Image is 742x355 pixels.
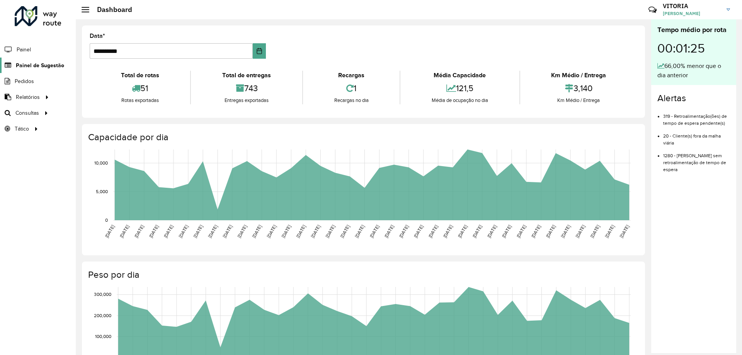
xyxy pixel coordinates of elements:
li: 20 - Cliente(s) fora da malha viária [663,127,730,146]
div: 3,140 [522,80,635,97]
span: [PERSON_NAME] [663,10,721,17]
text: [DATE] [442,224,453,239]
text: [DATE] [413,224,424,239]
text: [DATE] [148,224,159,239]
text: [DATE] [222,224,233,239]
text: [DATE] [486,224,497,239]
h4: Capacidade por dia [88,132,637,143]
text: 300,000 [94,292,111,297]
div: 743 [193,80,300,97]
span: Painel de Sugestão [16,61,64,70]
div: 66,00% menor que o dia anterior [657,61,730,80]
text: [DATE] [501,224,512,239]
text: 100,000 [95,334,111,339]
div: Km Médio / Entrega [522,97,635,104]
a: Contato Rápido [644,2,661,18]
text: 0 [105,217,108,223]
text: [DATE] [339,224,351,239]
text: [DATE] [383,224,395,239]
text: [DATE] [295,224,306,239]
text: [DATE] [177,224,189,239]
div: Km Médio / Entrega [522,71,635,80]
text: [DATE] [325,224,336,239]
text: [DATE] [589,224,601,239]
text: [DATE] [530,224,541,239]
text: [DATE] [310,224,321,239]
div: 00:01:25 [657,35,730,61]
text: [DATE] [237,224,248,239]
span: Consultas [15,109,39,117]
text: [DATE] [427,224,439,239]
div: Recargas no dia [305,97,398,104]
div: Rotas exportadas [92,97,188,104]
text: [DATE] [471,224,483,239]
label: Data [90,31,105,41]
div: Recargas [305,71,398,80]
h2: Dashboard [89,5,132,14]
div: 1 [305,80,398,97]
text: [DATE] [398,224,409,239]
text: [DATE] [119,224,130,239]
text: [DATE] [560,224,571,239]
h4: Alertas [657,93,730,104]
text: [DATE] [207,224,218,239]
text: [DATE] [163,224,174,239]
div: Entregas exportadas [193,97,300,104]
button: Choose Date [253,43,266,59]
text: [DATE] [516,224,527,239]
text: [DATE] [354,224,365,239]
text: [DATE] [619,224,630,239]
div: Críticas? Dúvidas? Elogios? Sugestões? Entre em contato conosco! [556,2,637,23]
div: Total de entregas [193,71,300,80]
div: Média de ocupação no dia [402,97,517,104]
text: 200,000 [94,313,111,318]
span: Pedidos [15,77,34,85]
h4: Peso por dia [88,269,637,280]
div: Total de rotas [92,71,188,80]
li: 1280 - [PERSON_NAME] sem retroalimentação de tempo de espera [663,146,730,173]
text: [DATE] [545,224,556,239]
div: 121,5 [402,80,517,97]
text: 10,000 [94,160,108,165]
text: [DATE] [457,224,468,239]
div: 51 [92,80,188,97]
span: Relatórios [16,93,40,101]
text: [DATE] [192,224,204,239]
text: [DATE] [604,224,615,239]
text: [DATE] [251,224,262,239]
text: [DATE] [575,224,586,239]
div: Tempo médio por rota [657,25,730,35]
li: 319 - Retroalimentação(ões) de tempo de espera pendente(s) [663,107,730,127]
div: Média Capacidade [402,71,517,80]
text: [DATE] [369,224,380,239]
span: Tático [15,125,29,133]
text: [DATE] [266,224,277,239]
h3: VITORIA [663,2,721,10]
text: [DATE] [133,224,145,239]
span: Painel [17,46,31,54]
text: 5,000 [96,189,108,194]
text: [DATE] [281,224,292,239]
text: [DATE] [104,224,115,239]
